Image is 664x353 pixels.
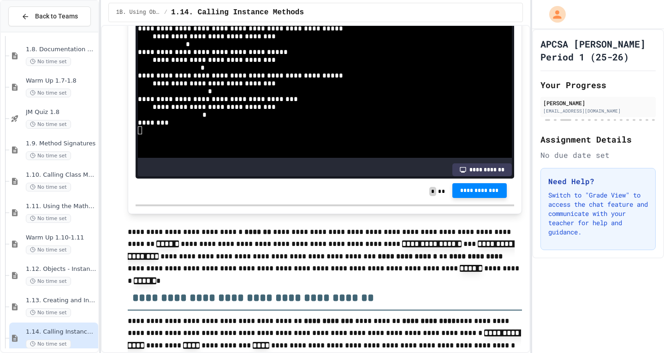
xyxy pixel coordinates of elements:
span: Back to Teams [35,12,78,21]
span: 1B. Using Objects [116,9,160,16]
span: No time set [26,245,71,254]
span: No time set [26,89,71,97]
span: 1.10. Calling Class Methods [26,171,96,179]
span: No time set [26,183,71,191]
span: JM Quiz 1.8 [26,108,96,116]
div: My Account [539,4,568,25]
span: No time set [26,340,71,348]
span: No time set [26,120,71,129]
h2: Assignment Details [540,133,656,146]
span: Warm Up 1.7-1.8 [26,77,96,85]
h3: Need Help? [548,176,648,187]
span: No time set [26,214,71,223]
button: Back to Teams [8,6,91,26]
span: No time set [26,57,71,66]
span: 1.8. Documentation with Comments and Preconditions [26,46,96,54]
span: No time set [26,151,71,160]
span: 1.11. Using the Math Class [26,203,96,210]
span: Warm Up 1.10-1.11 [26,234,96,242]
div: [EMAIL_ADDRESS][DOMAIN_NAME] [543,108,653,114]
span: No time set [26,308,71,317]
div: [PERSON_NAME] [543,99,653,107]
span: 1.14. Calling Instance Methods [171,7,304,18]
p: Switch to "Grade View" to access the chat feature and communicate with your teacher for help and ... [548,191,648,237]
span: No time set [26,277,71,286]
span: 1.12. Objects - Instances of Classes [26,265,96,273]
h2: Your Progress [540,78,656,91]
div: No due date set [540,150,656,161]
span: / [164,9,167,16]
span: 1.9. Method Signatures [26,140,96,148]
span: 1.14. Calling Instance Methods [26,328,96,336]
span: 1.13. Creating and Initializing Objects: Constructors [26,297,96,305]
h1: APCSA [PERSON_NAME] Period 1 (25-26) [540,37,656,63]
